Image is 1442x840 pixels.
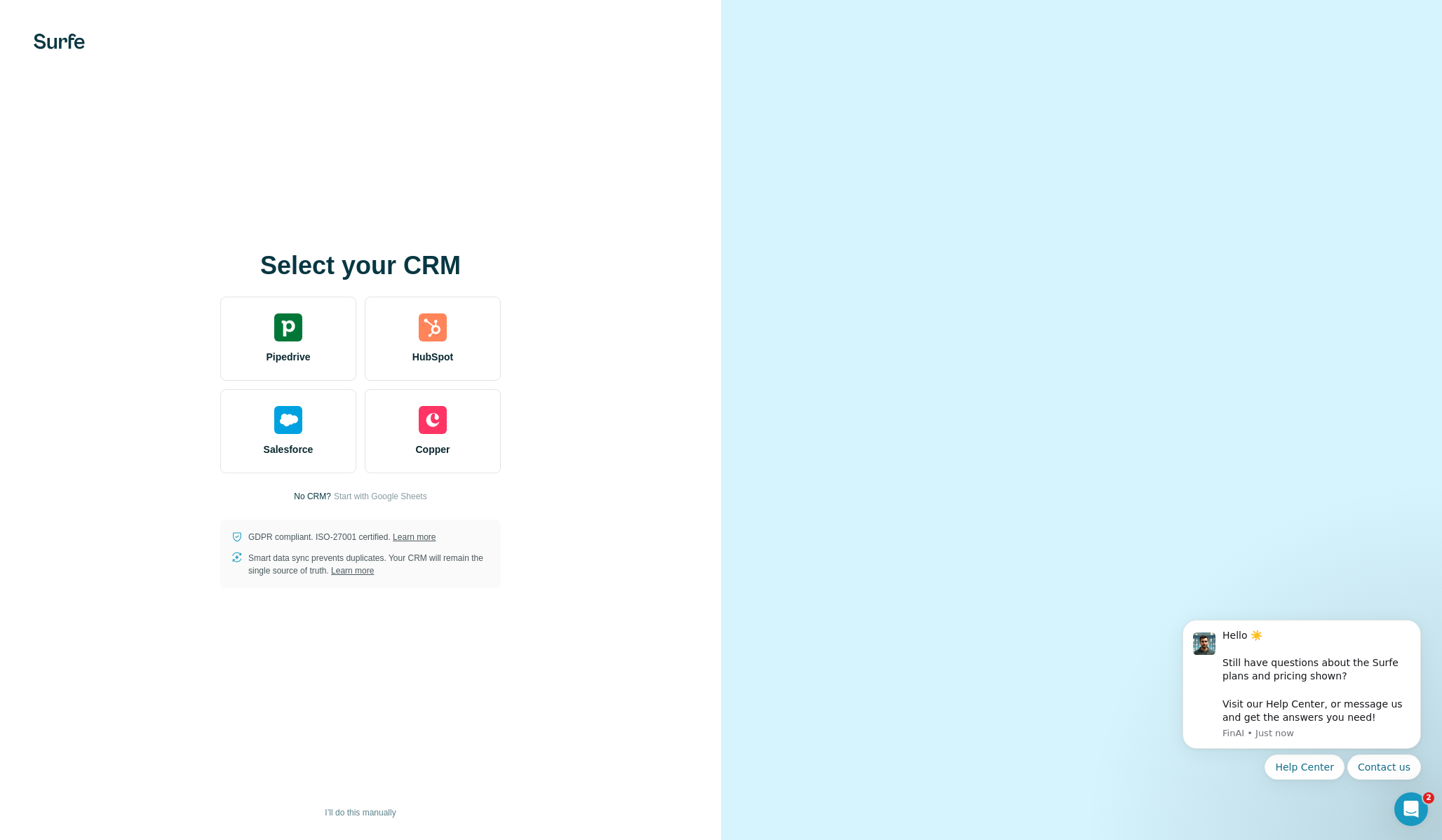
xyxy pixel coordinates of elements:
a: Learn more [331,566,374,576]
img: copper's logo [419,406,447,434]
iframe: Intercom live chat [1394,792,1428,826]
span: HubSpot [412,350,453,364]
button: Start with Google Sheets [334,490,427,503]
img: Surfe's logo [34,34,85,49]
p: No CRM? [294,490,331,503]
img: salesforce's logo [274,406,302,434]
iframe: Intercom notifications message [1161,602,1442,833]
span: Copper [416,442,450,456]
p: GDPR compliant. ISO-27001 certified. [248,531,436,543]
h1: Select your CRM [220,252,501,280]
img: hubspot's logo [419,313,447,341]
span: Pipedrive [266,350,310,364]
span: Salesforce [264,442,314,456]
a: Learn more [393,532,436,542]
span: 2 [1423,792,1434,804]
img: pipedrive's logo [274,313,302,341]
button: I’ll do this manually [315,802,405,823]
p: Smart data sync prevents duplicates. Your CRM will remain the single source of truth. [248,552,490,577]
span: I’ll do this manually [325,806,396,819]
